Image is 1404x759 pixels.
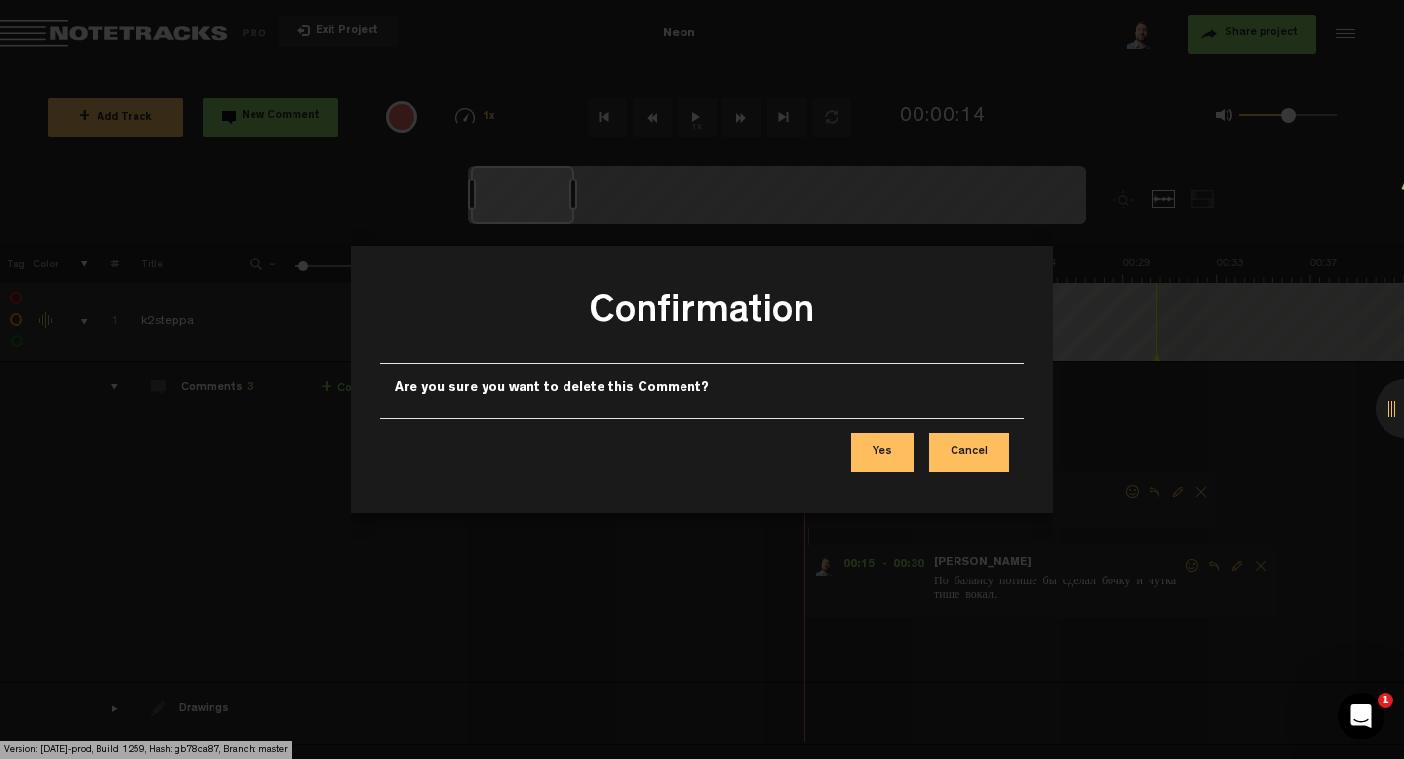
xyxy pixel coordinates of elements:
iframe: Intercom live chat [1338,693,1384,739]
label: Are you sure you want to delete this Comment? [395,379,709,398]
button: Cancel [929,433,1009,472]
button: Yes [851,433,914,472]
h3: Confirmation [395,287,1009,348]
span: 1 [1378,693,1393,708]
